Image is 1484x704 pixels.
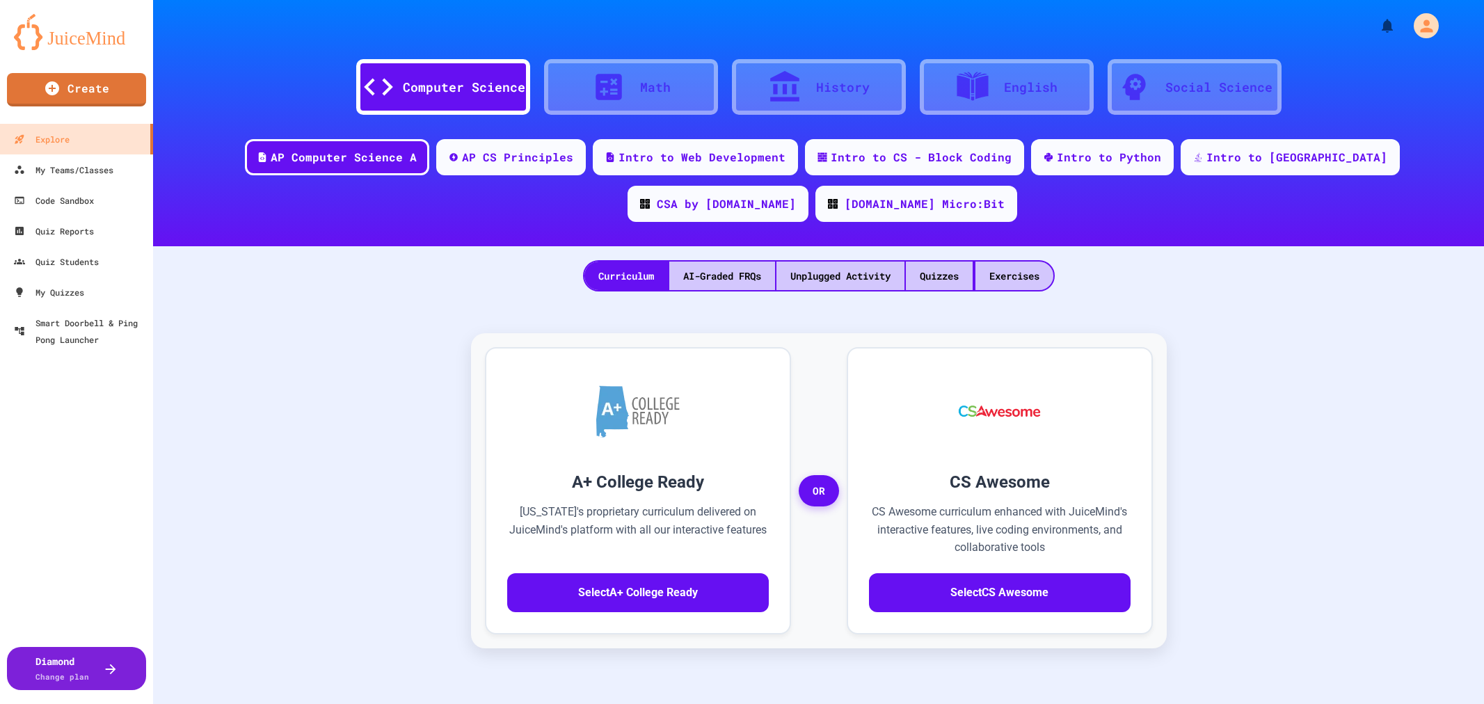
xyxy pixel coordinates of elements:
div: Unplugged Activity [776,262,904,290]
div: Curriculum [584,262,668,290]
div: Code Sandbox [14,192,94,209]
button: DiamondChange plan [7,647,146,690]
div: History [816,78,870,97]
div: Quizzes [906,262,973,290]
div: Intro to Web Development [619,149,785,166]
div: Intro to Python [1057,149,1161,166]
div: Exercises [975,262,1053,290]
span: Change plan [35,671,89,682]
div: Smart Doorbell & Ping Pong Launcher [14,314,147,348]
div: Computer Science [403,78,525,97]
div: Math [640,78,671,97]
div: Quiz Reports [14,223,94,239]
div: My Quizzes [14,284,84,301]
div: AP CS Principles [462,149,573,166]
div: AI-Graded FRQs [669,262,775,290]
div: My Teams/Classes [14,161,113,178]
h3: CS Awesome [869,470,1131,495]
img: CODE_logo_RGB.png [828,199,838,209]
p: [US_STATE]'s proprietary curriculum delivered on JuiceMind's platform with all our interactive fe... [507,503,769,557]
div: English [1004,78,1058,97]
div: Intro to [GEOGRAPHIC_DATA] [1206,149,1387,166]
img: logo-orange.svg [14,14,139,50]
img: A+ College Ready [596,385,680,438]
iframe: chat widget [1369,588,1470,647]
div: Social Science [1165,78,1272,97]
p: CS Awesome curriculum enhanced with JuiceMind's interactive features, live coding environments, a... [869,503,1131,557]
iframe: chat widget [1426,648,1470,690]
div: CSA by [DOMAIN_NAME] [657,195,796,212]
a: Create [7,73,146,106]
div: Intro to CS - Block Coding [831,149,1012,166]
div: My Account [1399,10,1442,42]
div: Diamond [35,654,89,683]
div: Quiz Students [14,253,99,270]
div: [DOMAIN_NAME] Micro:Bit [845,195,1005,212]
div: My Notifications [1353,14,1399,38]
div: AP Computer Science A [271,149,417,166]
button: SelectA+ College Ready [507,573,769,612]
h3: A+ College Ready [507,470,769,495]
img: CODE_logo_RGB.png [640,199,650,209]
img: CS Awesome [945,369,1054,453]
div: Explore [14,131,70,147]
span: OR [799,475,839,507]
button: SelectCS Awesome [869,573,1131,612]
